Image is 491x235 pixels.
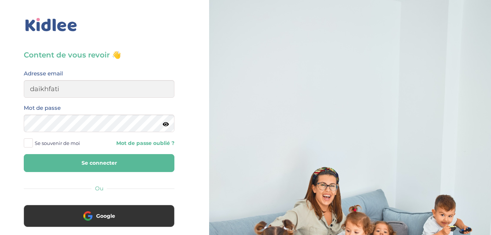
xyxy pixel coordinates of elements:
button: Google [24,205,174,227]
img: logo_kidlee_bleu [24,16,79,33]
a: Google [24,217,174,224]
label: Mot de passe [24,103,61,113]
span: Ou [95,185,103,192]
label: Adresse email [24,69,63,78]
img: google.png [83,211,92,220]
span: Google [96,212,115,220]
h3: Content de vous revoir 👋 [24,50,174,60]
button: Se connecter [24,154,174,172]
span: Se souvenir de moi [35,138,80,148]
input: Email [24,80,174,98]
a: Mot de passe oublié ? [105,140,174,147]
